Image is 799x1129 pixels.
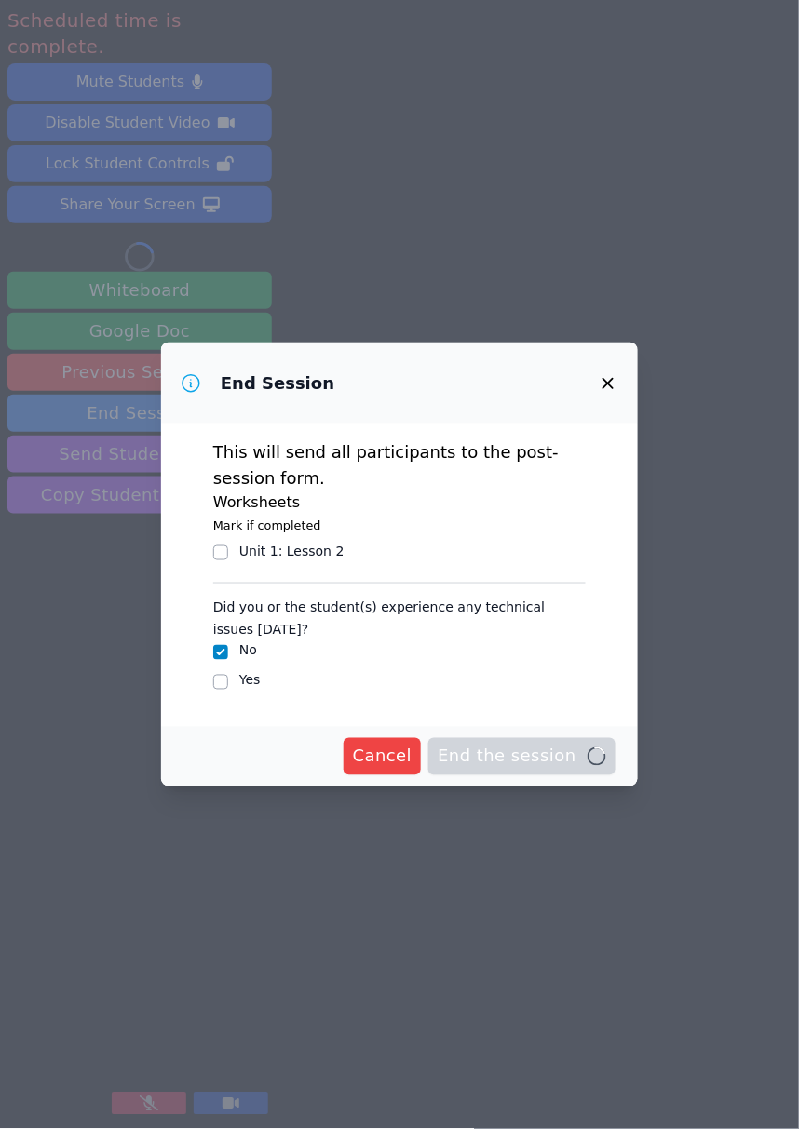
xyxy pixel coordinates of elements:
[239,643,257,658] label: No
[428,738,616,775] button: End the session
[213,491,586,514] h3: Worksheets
[353,744,413,770] span: Cancel
[239,542,345,560] div: Unit 1 : Lesson 2
[221,372,334,395] h3: End Session
[213,591,586,641] legend: Did you or the student(s) experience any technical issues [DATE]?
[213,518,321,532] small: Mark if completed
[213,439,586,491] p: This will send all participants to the post-session form.
[438,744,606,770] span: End the session
[239,673,261,688] label: Yes
[344,738,422,775] button: Cancel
